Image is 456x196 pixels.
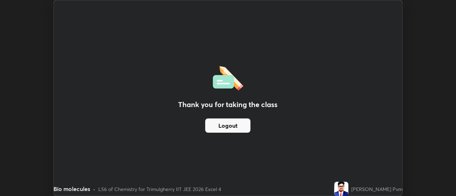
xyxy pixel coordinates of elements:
[213,64,243,91] img: offlineFeedback.1438e8b3.svg
[53,185,90,193] div: Bio molecules
[205,118,250,133] button: Logout
[351,185,403,193] div: [PERSON_NAME] Pvm
[178,99,278,110] h2: Thank you for taking the class
[334,182,348,196] img: aac4110866d7459b93fa02c8e4758a58.jpg
[93,185,95,193] div: •
[98,185,221,193] div: L56 of Chemistry for Trimulgherry IIT JEE 2026 Excel 4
